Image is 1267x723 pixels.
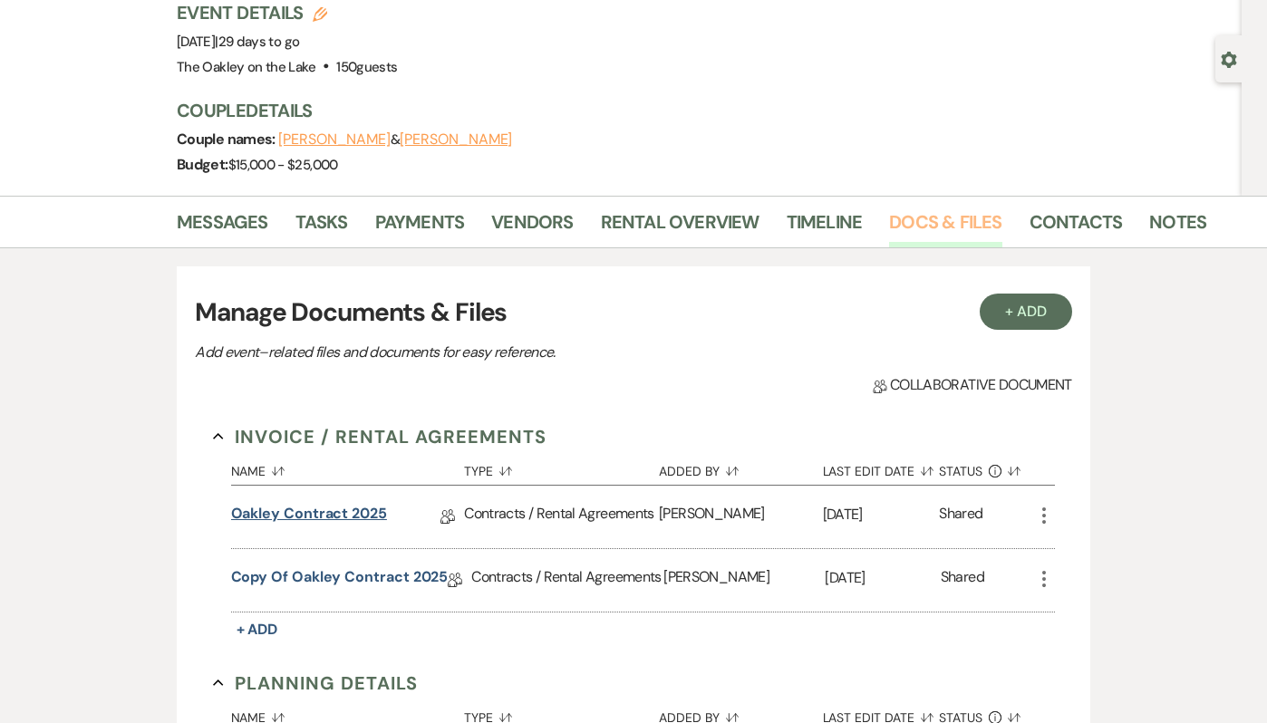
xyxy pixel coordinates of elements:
button: + Add [980,294,1072,330]
button: Invoice / Rental Agreements [213,423,547,450]
p: [DATE] [823,503,940,526]
a: Notes [1149,207,1206,247]
span: 29 days to go [218,33,300,51]
a: Tasks [295,207,348,247]
a: Timeline [787,207,863,247]
div: Contracts / Rental Agreements [471,549,663,612]
span: Collaborative document [873,374,1072,396]
button: Name [231,450,465,485]
a: Copy of Oakley Contract 2025 [231,566,449,594]
button: Added By [659,450,822,485]
span: | [215,33,299,51]
button: + Add [231,617,284,642]
div: [PERSON_NAME] [659,486,822,548]
span: 150 guests [336,58,397,76]
a: Contacts [1030,207,1123,247]
a: Oakley Contract 2025 [231,503,387,531]
p: Add event–related files and documents for easy reference. [195,341,829,364]
div: Shared [939,503,982,531]
span: Status [939,465,982,477]
p: [DATE] [825,566,940,590]
div: Shared [941,566,984,594]
h3: Couple Details [177,98,1192,123]
button: [PERSON_NAME] [400,132,512,147]
span: + Add [237,620,278,639]
button: Open lead details [1221,50,1237,67]
button: Type [464,450,659,485]
span: & [278,130,512,149]
button: Last Edit Date [823,450,940,485]
div: Contracts / Rental Agreements [464,486,659,548]
button: Status [939,450,1032,485]
span: Budget: [177,155,228,174]
a: Rental Overview [601,207,759,247]
span: [DATE] [177,33,299,51]
a: Vendors [491,207,573,247]
span: Couple names: [177,130,278,149]
h3: Manage Documents & Files [195,294,1072,332]
button: [PERSON_NAME] [278,132,391,147]
a: Messages [177,207,268,247]
span: $15,000 - $25,000 [228,156,338,174]
div: [PERSON_NAME] [663,549,825,612]
a: Docs & Files [889,207,1001,247]
a: Payments [375,207,465,247]
button: Planning Details [213,670,419,697]
span: The Oakley on the Lake [177,58,315,76]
